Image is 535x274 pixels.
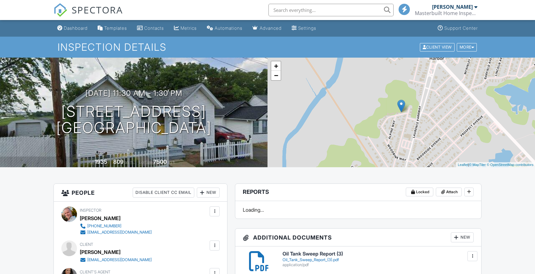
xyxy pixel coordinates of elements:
h1: [STREET_ADDRESS] [GEOGRAPHIC_DATA] [56,103,211,137]
div: [PERSON_NAME] [80,214,120,223]
span: sq.ft. [168,160,176,165]
div: Disable Client CC Email [133,188,194,198]
div: Advanced [260,25,282,31]
a: [PHONE_NUMBER] [80,223,152,229]
a: Support Center [435,23,480,34]
input: Search everything... [268,4,394,16]
h1: Inspection Details [58,42,477,53]
a: SPECTORA [53,8,123,22]
div: Support Center [444,25,478,31]
a: Automations (Basic) [204,23,245,34]
div: Oil_Tank_Sweep_Report_(3).pdf [283,257,474,262]
div: Templates [104,25,127,31]
span: Client [80,242,93,247]
a: Contacts [135,23,166,34]
div: Client View [420,43,455,51]
a: Zoom out [271,71,281,80]
div: 809 [113,158,124,165]
h6: Oil Tank Sweep Report (3) [283,251,474,257]
div: Masterbuilt Home Inspection [415,10,477,16]
a: Client View [419,44,456,49]
div: More [457,43,477,51]
div: [EMAIL_ADDRESS][DOMAIN_NAME] [87,230,152,235]
a: [EMAIL_ADDRESS][DOMAIN_NAME] [80,229,152,235]
div: New [197,188,220,198]
div: [PERSON_NAME] [80,247,120,257]
a: Metrics [171,23,199,34]
a: [EMAIL_ADDRESS][DOMAIN_NAME] [80,257,152,263]
h3: People [54,184,227,202]
div: Automations [215,25,242,31]
span: sq. ft. [125,160,133,165]
h3: [DATE] 11:30 am - 1:30 pm [85,89,182,97]
div: [PERSON_NAME] [432,4,473,10]
a: Settings [289,23,319,34]
a: Zoom in [271,61,281,71]
div: [EMAIL_ADDRESS][DOMAIN_NAME] [87,257,152,262]
a: Dashboard [55,23,90,34]
a: Oil Tank Sweep Report (3) Oil_Tank_Sweep_Report_(3).pdf application/pdf [283,251,474,267]
div: Settings [298,25,316,31]
a: © MapTiler [469,163,486,167]
div: | [456,162,535,168]
div: 1935 [95,158,107,165]
a: © OpenStreetMap contributors [487,163,533,167]
span: Lot Size [139,160,152,165]
span: Built [87,160,94,165]
div: Metrics [181,25,197,31]
a: Leaflet [458,163,468,167]
span: Inspector [80,208,101,213]
div: 7500 [153,158,167,165]
a: Advanced [250,23,284,34]
h3: Additional Documents [235,229,481,246]
div: Dashboard [64,25,88,31]
div: [PHONE_NUMBER] [87,224,121,229]
div: application/pdf [283,262,474,267]
div: New [451,232,474,242]
a: Templates [95,23,130,34]
span: SPECTORA [72,3,123,16]
div: Contacts [144,25,164,31]
img: The Best Home Inspection Software - Spectora [53,3,67,17]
